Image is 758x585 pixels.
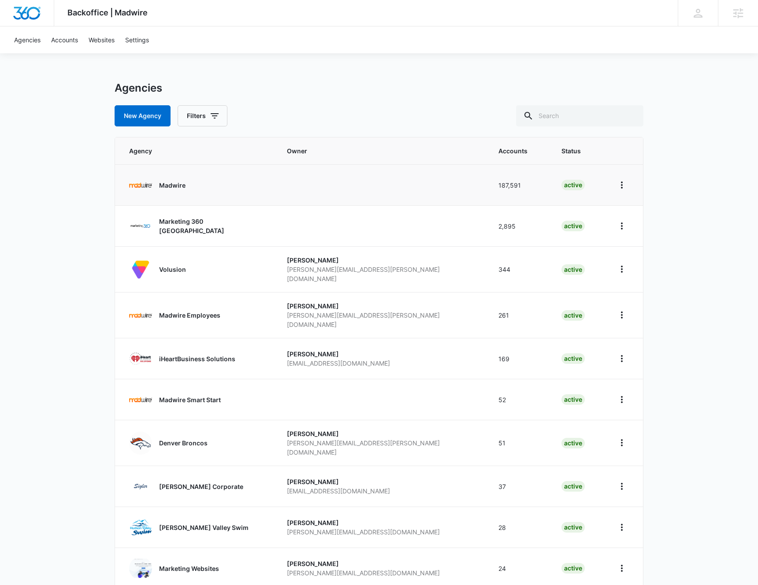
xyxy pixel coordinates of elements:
button: Home [615,520,629,534]
p: [PERSON_NAME] [287,518,477,527]
p: iHeartBusiness Solutions [159,354,235,363]
a: Volusion [129,258,266,281]
p: [PERSON_NAME][EMAIL_ADDRESS][PERSON_NAME][DOMAIN_NAME] [287,311,477,329]
p: [PERSON_NAME][EMAIL_ADDRESS][PERSON_NAME][DOMAIN_NAME] [287,438,477,457]
h1: Agencies [115,81,162,95]
p: Marketing 360 [GEOGRAPHIC_DATA] [159,217,266,235]
div: active [561,563,585,574]
span: Accounts [498,146,528,156]
a: [PERSON_NAME] Valley Swim [129,516,266,539]
button: Home [615,308,629,322]
td: 51 [488,420,551,466]
p: Marketing Websites [159,564,219,573]
a: Madwire Smart Start [129,388,266,411]
td: 169 [488,338,551,379]
p: [PERSON_NAME][EMAIL_ADDRESS][DOMAIN_NAME] [287,568,477,578]
div: active [561,353,585,364]
span: Backoffice | Madwire [67,8,148,17]
button: Home [615,392,629,407]
button: Home [615,479,629,493]
button: Home [615,262,629,276]
a: Madwire Employees [129,304,266,327]
a: Madwire [129,174,266,196]
p: [PERSON_NAME] [287,255,477,265]
div: active [561,481,585,492]
a: Marketing Websites [129,557,266,580]
td: 52 [488,379,551,420]
p: Madwire Smart Start [159,395,221,404]
p: [EMAIL_ADDRESS][DOMAIN_NAME] [287,359,477,368]
p: [PERSON_NAME] [287,429,477,438]
p: [PERSON_NAME][EMAIL_ADDRESS][PERSON_NAME][DOMAIN_NAME] [287,265,477,283]
span: Owner [287,146,477,156]
button: Home [615,352,629,366]
div: active [561,522,585,533]
p: Denver Broncos [159,438,208,448]
button: Home [615,219,629,233]
input: Search [516,105,643,126]
a: Websites [83,26,120,53]
a: iHeartBusiness Solutions [129,347,266,370]
button: Home [615,178,629,192]
a: New Agency [115,105,171,126]
a: Settings [120,26,154,53]
td: 344 [488,246,551,292]
td: 2,895 [488,205,551,246]
a: Denver Broncos [129,432,266,455]
a: Agencies [9,26,46,53]
span: Agency [129,146,253,156]
p: Volusion [159,265,186,274]
a: [PERSON_NAME] Corporate [129,475,266,498]
p: [PERSON_NAME][EMAIL_ADDRESS][DOMAIN_NAME] [287,527,477,537]
p: [PERSON_NAME] [287,301,477,311]
div: active [561,394,585,405]
button: Home [615,561,629,575]
p: [EMAIL_ADDRESS][DOMAIN_NAME] [287,486,477,496]
p: [PERSON_NAME] [287,559,477,568]
td: 37 [488,466,551,507]
p: [PERSON_NAME] Corporate [159,482,243,491]
button: Home [615,436,629,450]
td: 187,591 [488,164,551,205]
div: active [561,180,585,190]
button: Filters [178,105,227,126]
div: active [561,221,585,231]
div: active [561,438,585,448]
div: active [561,264,585,275]
span: Status [561,146,581,156]
td: 261 [488,292,551,338]
p: [PERSON_NAME] Valley Swim [159,523,249,532]
a: Accounts [46,26,83,53]
p: Madwire Employees [159,311,220,320]
p: [PERSON_NAME] [287,349,477,359]
div: active [561,310,585,321]
p: Madwire [159,181,186,190]
a: Marketing 360 [GEOGRAPHIC_DATA] [129,215,266,237]
td: 28 [488,507,551,548]
p: [PERSON_NAME] [287,477,477,486]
